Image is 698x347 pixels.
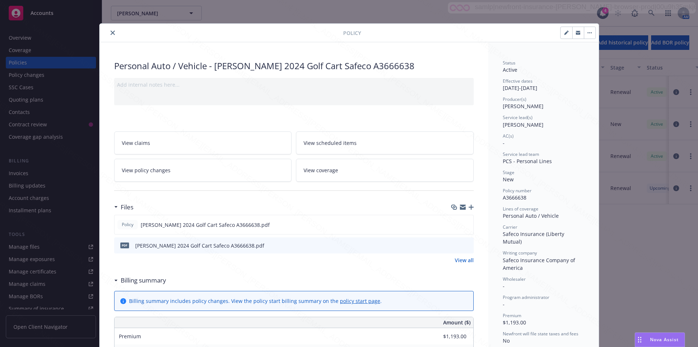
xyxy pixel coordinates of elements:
[503,60,516,66] span: Status
[129,297,382,305] div: Billing summary includes policy changes. View the policy start billing summary on the .
[635,333,644,347] div: Drag to move
[452,221,458,229] button: download file
[453,242,458,249] button: download file
[503,283,505,289] span: -
[503,224,517,230] span: Carrier
[503,331,578,337] span: Newfront will file state taxes and fees
[119,333,141,340] span: Premium
[503,66,517,73] span: Active
[135,242,264,249] div: [PERSON_NAME] 2024 Golf Cart Safeco A3666638.pdf
[443,319,470,326] span: Amount ($)
[114,131,292,154] a: View claims
[503,206,538,212] span: Lines of coverage
[114,159,292,182] a: View policy changes
[304,166,338,174] span: View coverage
[120,221,135,228] span: Policy
[114,202,133,212] div: Files
[503,294,549,300] span: Program administrator
[635,332,685,347] button: Nova Assist
[503,78,533,84] span: Effective dates
[503,121,543,128] span: [PERSON_NAME]
[503,151,539,157] span: Service lead team
[503,96,526,102] span: Producer(s)
[503,78,584,92] div: [DATE] - [DATE]
[503,176,514,183] span: New
[121,276,166,285] h3: Billing summary
[503,257,577,271] span: Safeco Insurance Company of America
[117,81,471,88] div: Add internal notes here...
[424,331,471,342] input: 0.00
[503,158,552,165] span: PCS - Personal Lines
[503,139,505,146] span: -
[503,114,533,121] span: Service lead(s)
[503,169,514,176] span: Stage
[114,60,474,72] div: Personal Auto / Vehicle - [PERSON_NAME] 2024 Golf Cart Safeco A3666638
[464,221,470,229] button: preview file
[340,297,380,304] a: policy start page
[650,336,679,343] span: Nova Assist
[503,188,531,194] span: Policy number
[503,133,514,139] span: AC(s)
[503,103,543,110] span: [PERSON_NAME]
[455,256,474,264] a: View all
[503,250,537,256] span: Writing company
[503,194,526,201] span: A3666638
[503,276,526,282] span: Wholesaler
[114,276,166,285] div: Billing summary
[296,159,474,182] a: View coverage
[122,166,171,174] span: View policy changes
[503,212,559,219] span: Personal Auto / Vehicle
[503,312,521,319] span: Premium
[503,301,505,308] span: -
[503,319,526,326] span: $1,193.00
[503,230,566,245] span: Safeco Insurance (Liberty Mutual)
[120,242,129,248] span: pdf
[122,139,150,147] span: View claims
[343,29,361,37] span: Policy
[141,221,270,229] span: [PERSON_NAME] 2024 Golf Cart Safeco A3666638.pdf
[464,242,471,249] button: preview file
[503,337,510,344] span: No
[304,139,357,147] span: View scheduled items
[121,202,133,212] h3: Files
[108,28,117,37] button: close
[296,131,474,154] a: View scheduled items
